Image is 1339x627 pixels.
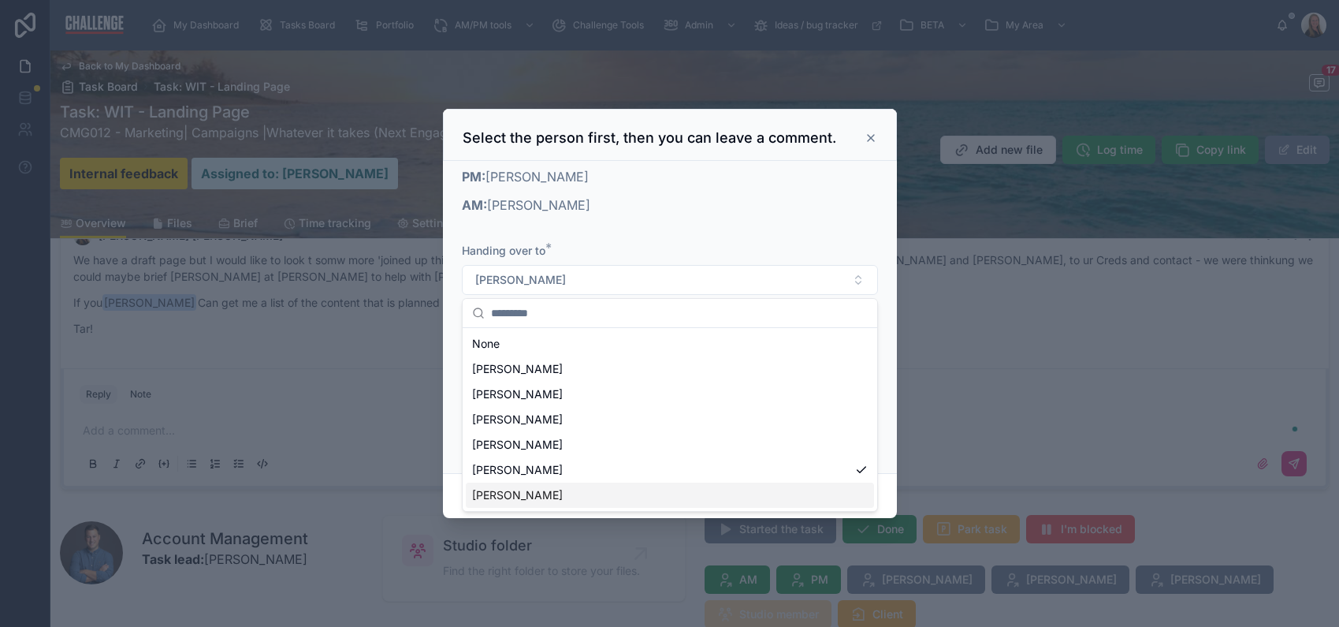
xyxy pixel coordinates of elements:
[462,265,878,295] button: Select Button
[466,331,874,356] div: None
[472,361,563,377] span: [PERSON_NAME]
[472,437,563,453] span: [PERSON_NAME]
[463,328,877,511] div: Suggestions
[462,197,487,213] strong: AM:
[472,386,563,402] span: [PERSON_NAME]
[462,169,485,185] strong: PM:
[472,462,563,478] span: [PERSON_NAME]
[472,487,563,503] span: [PERSON_NAME]
[462,167,878,186] p: [PERSON_NAME]
[463,129,836,147] h3: Select the person first, then you can leave a comment.
[462,244,545,257] span: Handing over to
[472,412,563,427] span: [PERSON_NAME]
[475,272,566,288] span: [PERSON_NAME]
[462,196,878,215] p: [PERSON_NAME]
